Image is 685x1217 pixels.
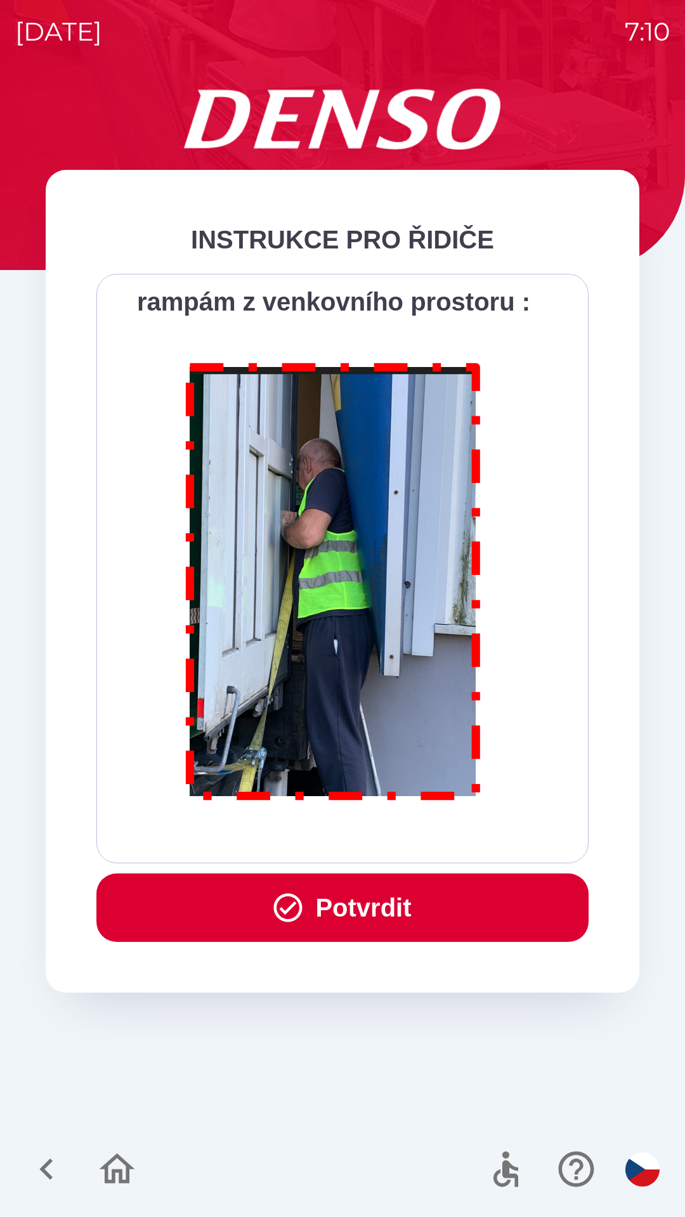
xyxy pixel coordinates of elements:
[96,873,589,942] button: Potvrdit
[625,13,670,51] p: 7:10
[171,346,496,812] img: M8MNayrTL6gAAAABJRU5ErkJggg==
[15,13,102,51] p: [DATE]
[96,221,589,259] div: INSTRUKCE PRO ŘIDIČE
[46,89,639,150] img: Logo
[625,1152,660,1187] img: cs flag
